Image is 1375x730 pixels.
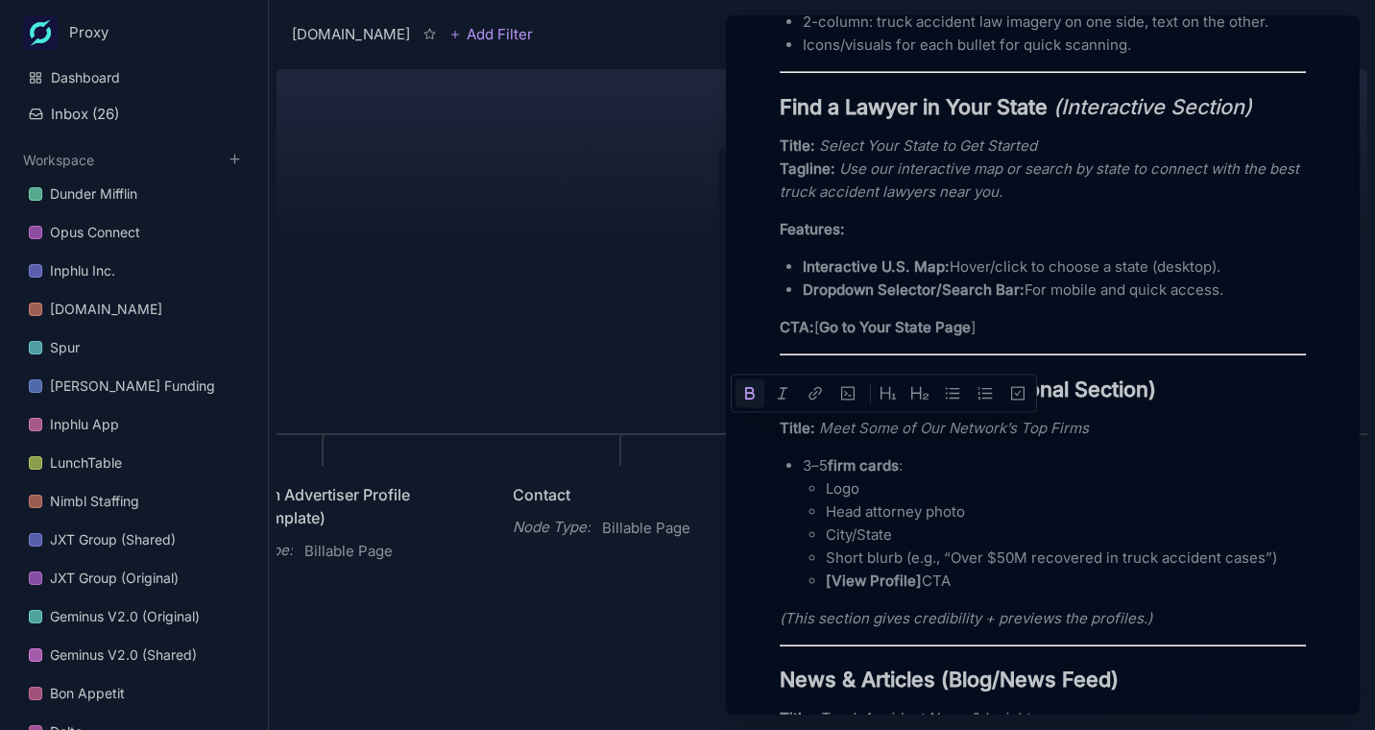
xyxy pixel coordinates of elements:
em: Select Your State to Get Started [819,136,1037,155]
p: Hover/click to choose a state (desktop). [803,255,1306,279]
strong: Interactive U.S. Map: [803,257,950,276]
p: [ ] [780,316,1306,339]
em: Truck Accident News & Insights [819,709,1037,727]
strong: Title: [780,709,815,727]
strong: Tagline: [780,159,835,178]
p: 3–5 : [803,454,1306,477]
p: CTA [826,570,1306,593]
em: (Interactive Section) [1053,94,1252,119]
p: Short blurb (e.g., “Over $50M recovered in truck accident cases”) [826,547,1306,570]
strong: firm cards [828,456,899,474]
strong: Title: [780,419,815,437]
strong: Features: [780,220,845,238]
p: City/State [826,523,1306,547]
p: Head attorney photo [826,500,1306,523]
strong: Dropdown Selector/Search Bar: [803,280,1025,299]
strong: Title: [780,136,815,155]
em: Meet Some of Our Network’s Top Firms [819,419,1089,437]
p: For mobile and quick access. [803,279,1306,302]
strong: News & Articles (Blog/News Feed) [780,667,1119,692]
em: Use our interactive map or search by state to connect with the best truck accident lawyers near you. [780,159,1303,201]
strong: Go to Your State Page [819,318,971,336]
strong: [View Profile] [826,572,922,590]
p: Icons/visuals for each bullet for quick scanning. [803,34,1306,57]
strong: Find a Lawyer in Your State [780,94,1048,119]
strong: CTA: [780,318,814,336]
p: Logo [826,477,1306,500]
em: (This section gives credibility + previews the profiles.) [780,609,1152,627]
p: 2-column: truck accident law imagery on one side, text on the other. [803,11,1306,34]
